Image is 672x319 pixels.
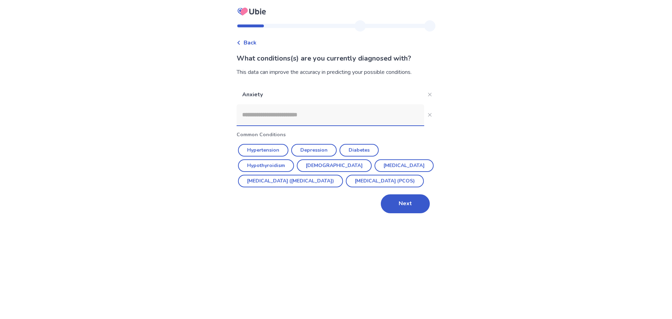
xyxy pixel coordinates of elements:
[237,85,424,104] p: Anxiety
[424,109,435,120] button: Close
[297,159,372,172] button: [DEMOGRAPHIC_DATA]
[237,131,435,138] p: Common Conditions
[237,53,435,64] p: What conditions(s) are you currently diagnosed with?
[381,194,430,213] button: Next
[291,144,337,157] button: Depression
[346,175,424,187] button: [MEDICAL_DATA] (PCOS)
[244,39,257,47] span: Back
[424,89,435,100] button: Close
[339,144,379,157] button: Diabetes
[238,159,294,172] button: Hypothyroidism
[237,68,435,76] div: This data can improve the accuracy in predicting your possible conditions.
[374,159,434,172] button: [MEDICAL_DATA]
[237,104,424,125] input: Close
[238,144,288,157] button: Hypertension
[238,175,343,187] button: [MEDICAL_DATA] ([MEDICAL_DATA])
